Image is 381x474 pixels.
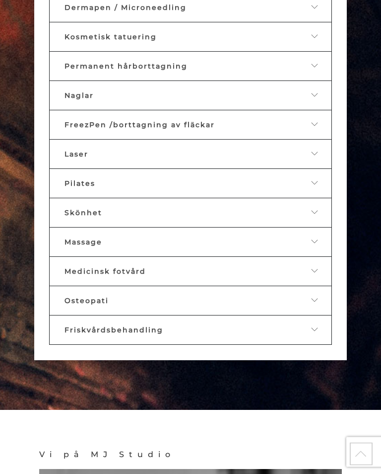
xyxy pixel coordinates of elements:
span: Massage [64,238,102,247]
a: Permanent hårborttagning [49,52,332,81]
span: Naglar [64,91,94,100]
a: Medicinsk fotvård [49,257,332,287]
span: Medicinsk fotvård [64,267,146,276]
span: Friskvårdsbehandling [64,326,163,335]
a: Laser [49,140,332,169]
a: Naglar [49,81,332,111]
span: Osteopati [64,297,109,306]
a: Kosmetisk tatuering [49,22,332,52]
span: Dermapen / Microneedling [64,3,187,12]
span: Vi på MJ Studio [39,450,342,460]
a: Pilates [49,169,332,199]
span: Skönhet [64,209,102,218]
a: Massage [49,228,332,257]
a: FreezPen /borttagning av fläckar [49,110,332,140]
a: Skönhet [49,198,332,228]
span: Laser [64,150,88,159]
span: Pilates [64,179,95,188]
span: Kosmetisk tatuering [64,33,157,42]
a: Osteopati [49,286,332,316]
a: Friskvårdsbehandling [49,316,332,345]
span: FreezPen /borttagning av fläckar [64,121,215,130]
span: Permanent hårborttagning [64,62,188,71]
